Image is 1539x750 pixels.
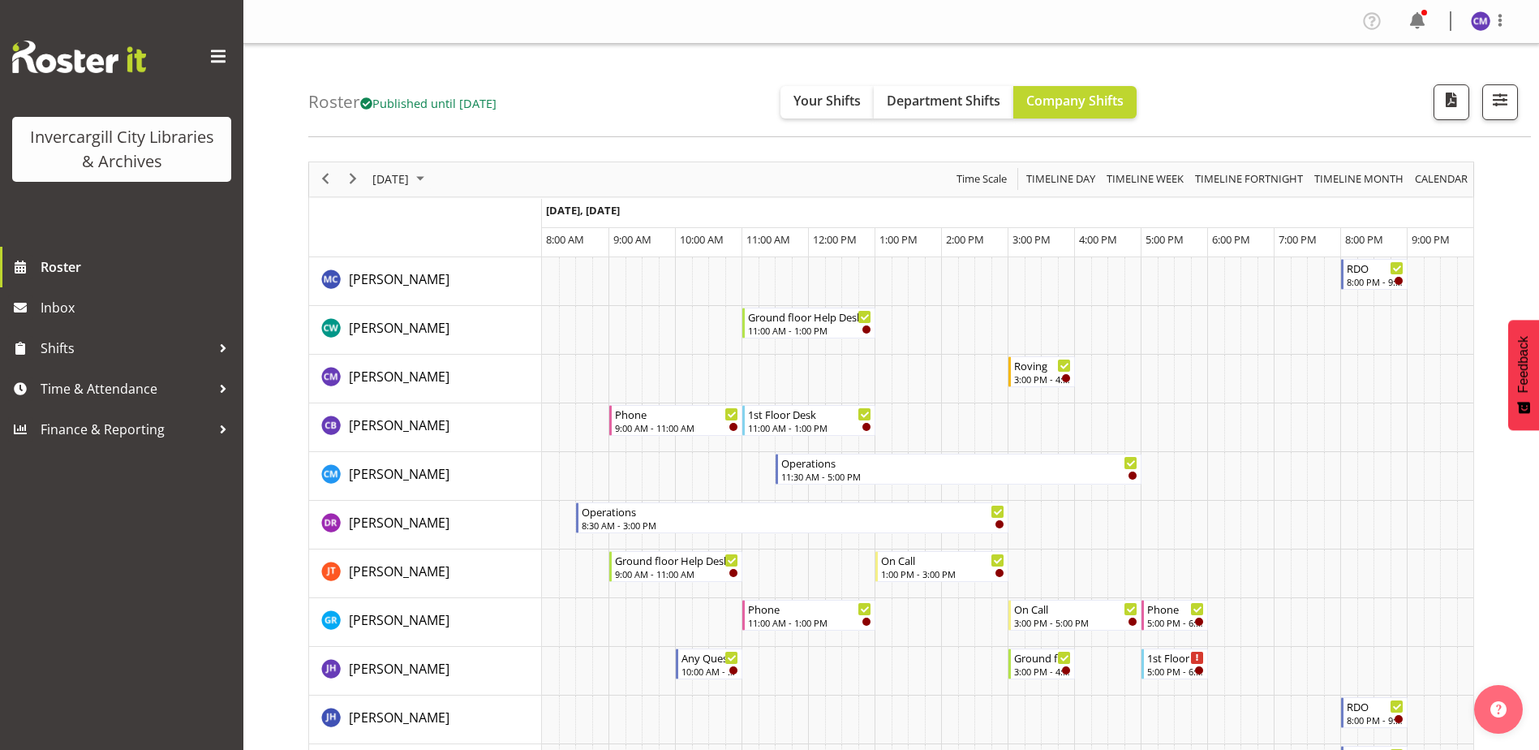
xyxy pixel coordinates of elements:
[1141,600,1208,631] div: Grace Roscoe-Squires"s event - Phone Begin From Monday, October 20, 2025 at 5:00:00 PM GMT+13:00 ...
[946,232,984,247] span: 2:00 PM
[875,551,1008,582] div: Glen Tomlinson"s event - On Call Begin From Monday, October 20, 2025 at 1:00:00 PM GMT+13:00 Ends...
[309,550,542,598] td: Glen Tomlinson resource
[887,92,1000,110] span: Department Shifts
[349,367,449,386] a: [PERSON_NAME]
[546,232,584,247] span: 8:00 AM
[309,501,542,550] td: Debra Robinson resource
[1147,665,1204,678] div: 5:00 PM - 6:00 PM
[1024,169,1098,189] button: Timeline Day
[793,92,861,110] span: Your Shifts
[12,41,146,73] img: Rosterit website logo
[748,601,871,617] div: Phone
[1079,232,1117,247] span: 4:00 PM
[349,562,449,580] span: [PERSON_NAME]
[615,406,738,422] div: Phone
[676,649,742,679] div: Jill Harpur"s event - Any Questions Begin From Monday, October 20, 2025 at 10:00:00 AM GMT+13:00 ...
[1104,169,1187,189] button: Timeline Week
[349,659,449,679] a: [PERSON_NAME]
[1312,169,1407,189] button: Timeline Month
[813,232,857,247] span: 12:00 PM
[309,647,542,696] td: Jill Harpur resource
[41,295,235,320] span: Inbox
[879,232,918,247] span: 1:00 PM
[349,319,449,337] span: [PERSON_NAME]
[742,600,875,631] div: Grace Roscoe-Squires"s event - Phone Begin From Monday, October 20, 2025 at 11:00:00 AM GMT+13:00...
[874,86,1013,119] button: Department Shifts
[349,562,449,581] a: [PERSON_NAME]
[1412,169,1471,189] button: Month
[349,465,449,483] span: [PERSON_NAME]
[349,464,449,484] a: [PERSON_NAME]
[315,169,337,189] button: Previous
[681,665,738,678] div: 10:00 AM - 11:00 AM
[615,567,738,580] div: 9:00 AM - 11:00 AM
[1347,698,1404,714] div: RDO
[582,519,1004,532] div: 8:30 AM - 3:00 PM
[1345,232,1383,247] span: 8:00 PM
[1482,84,1518,120] button: Filter Shifts
[954,169,1010,189] button: Time Scale
[1508,320,1539,430] button: Feedback - Show survey
[546,203,620,218] span: [DATE], [DATE]
[776,454,1141,485] div: Cindy Mulrooney"s event - Operations Begin From Monday, October 20, 2025 at 11:30:00 AM GMT+13:00...
[309,696,542,744] td: Jillian Hunter resource
[349,709,449,726] span: [PERSON_NAME]
[1147,649,1204,666] div: 1st Floor Desk
[780,86,874,119] button: Your Shifts
[349,368,449,386] span: [PERSON_NAME]
[28,125,215,174] div: Invercargill City Libraries & Archives
[349,416,449,435] a: [PERSON_NAME]
[370,169,432,189] button: October 2025
[615,552,738,568] div: Ground floor Help Desk
[349,611,449,629] span: [PERSON_NAME]
[41,377,211,401] span: Time & Attendance
[1516,336,1531,393] span: Feedback
[349,708,449,727] a: [PERSON_NAME]
[955,169,1008,189] span: Time Scale
[342,169,364,189] button: Next
[309,306,542,355] td: Catherine Wilson resource
[1008,600,1141,631] div: Grace Roscoe-Squires"s event - On Call Begin From Monday, October 20, 2025 at 3:00:00 PM GMT+13:0...
[1313,169,1405,189] span: Timeline Month
[748,421,871,434] div: 11:00 AM - 1:00 PM
[881,552,1004,568] div: On Call
[309,452,542,501] td: Cindy Mulrooney resource
[349,513,449,532] a: [PERSON_NAME]
[613,232,651,247] span: 9:00 AM
[1141,649,1208,679] div: Jill Harpur"s event - 1st Floor Desk Begin From Monday, October 20, 2025 at 5:00:00 PM GMT+13:00 ...
[309,355,542,403] td: Chamique Mamolo resource
[609,551,742,582] div: Glen Tomlinson"s event - Ground floor Help Desk Begin From Monday, October 20, 2025 at 9:00:00 AM...
[742,405,875,436] div: Chris Broad"s event - 1st Floor Desk Begin From Monday, October 20, 2025 at 11:00:00 AM GMT+13:00...
[371,169,411,189] span: [DATE]
[1026,92,1124,110] span: Company Shifts
[746,232,790,247] span: 11:00 AM
[1471,11,1490,31] img: chamique-mamolo11658.jpg
[881,567,1004,580] div: 1:00 PM - 3:00 PM
[360,95,497,111] span: Published until [DATE]
[781,455,1137,471] div: Operations
[1490,701,1507,718] img: help-xxl-2.png
[1341,259,1408,290] div: Aurora Catu"s event - RDO Begin From Monday, October 20, 2025 at 8:00:00 PM GMT+13:00 Ends At Mon...
[41,255,235,279] span: Roster
[1341,697,1408,728] div: Jillian Hunter"s event - RDO Begin From Monday, October 20, 2025 at 8:00:00 PM GMT+13:00 Ends At ...
[349,270,449,288] span: [PERSON_NAME]
[1212,232,1250,247] span: 6:00 PM
[742,308,875,338] div: Catherine Wilson"s event - Ground floor Help Desk Begin From Monday, October 20, 2025 at 11:00:00...
[349,269,449,289] a: [PERSON_NAME]
[309,403,542,452] td: Chris Broad resource
[609,405,742,436] div: Chris Broad"s event - Phone Begin From Monday, October 20, 2025 at 9:00:00 AM GMT+13:00 Ends At M...
[1147,601,1204,617] div: Phone
[680,232,724,247] span: 10:00 AM
[1014,373,1071,386] div: 3:00 PM - 4:00 PM
[748,324,871,337] div: 11:00 AM - 1:00 PM
[1279,232,1317,247] span: 7:00 PM
[1147,616,1204,629] div: 5:00 PM - 6:00 PM
[349,514,449,532] span: [PERSON_NAME]
[748,308,871,325] div: Ground floor Help Desk
[576,502,1008,533] div: Debra Robinson"s event - Operations Begin From Monday, October 20, 2025 at 8:30:00 AM GMT+13:00 E...
[1434,84,1469,120] button: Download a PDF of the roster for the current day
[1193,169,1305,189] span: Timeline Fortnight
[1146,232,1184,247] span: 5:00 PM
[1105,169,1185,189] span: Timeline Week
[367,162,434,196] div: October 20, 2025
